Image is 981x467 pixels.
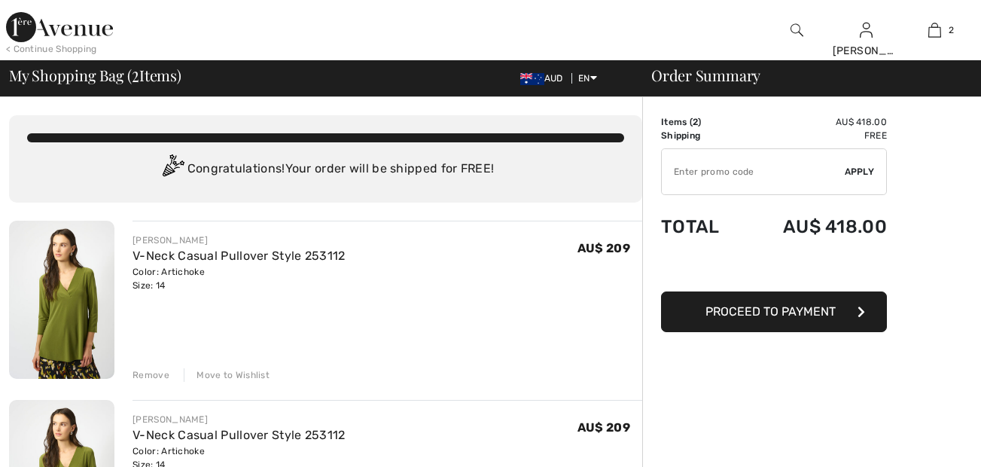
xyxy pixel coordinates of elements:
img: search the website [791,21,803,39]
span: Proceed to Payment [705,304,836,319]
img: My Bag [928,21,941,39]
td: AU$ 418.00 [742,115,887,129]
span: EN [578,73,597,84]
span: 2 [132,64,139,84]
img: 1ère Avenue [6,12,113,42]
span: AU$ 209 [577,241,630,255]
td: AU$ 418.00 [742,201,887,252]
span: 2 [949,23,954,37]
td: Shipping [661,129,742,142]
span: Apply [845,165,875,179]
div: Move to Wishlist [184,368,270,382]
button: Proceed to Payment [661,291,887,332]
a: Sign In [860,23,873,37]
div: Color: Artichoke Size: 14 [133,265,346,292]
td: Free [742,129,887,142]
span: 2 [693,117,698,127]
span: AU$ 209 [577,420,630,435]
div: < Continue Shopping [6,42,97,56]
span: My Shopping Bag ( Items) [9,68,181,83]
img: Australian Dollar [520,73,544,85]
input: Promo code [662,149,845,194]
div: [PERSON_NAME] [833,43,900,59]
a: V-Neck Casual Pullover Style 253112 [133,428,346,442]
a: 2 [901,21,968,39]
a: V-Neck Casual Pullover Style 253112 [133,249,346,263]
div: Remove [133,368,169,382]
div: Congratulations! Your order will be shipped for FREE! [27,154,624,185]
div: Order Summary [633,68,972,83]
div: [PERSON_NAME] [133,233,346,247]
iframe: PayPal [661,252,887,286]
img: My Info [860,21,873,39]
img: V-Neck Casual Pullover Style 253112 [9,221,114,379]
td: Items ( ) [661,115,742,129]
div: [PERSON_NAME] [133,413,346,426]
span: AUD [520,73,569,84]
img: Congratulation2.svg [157,154,187,185]
td: Total [661,201,742,252]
